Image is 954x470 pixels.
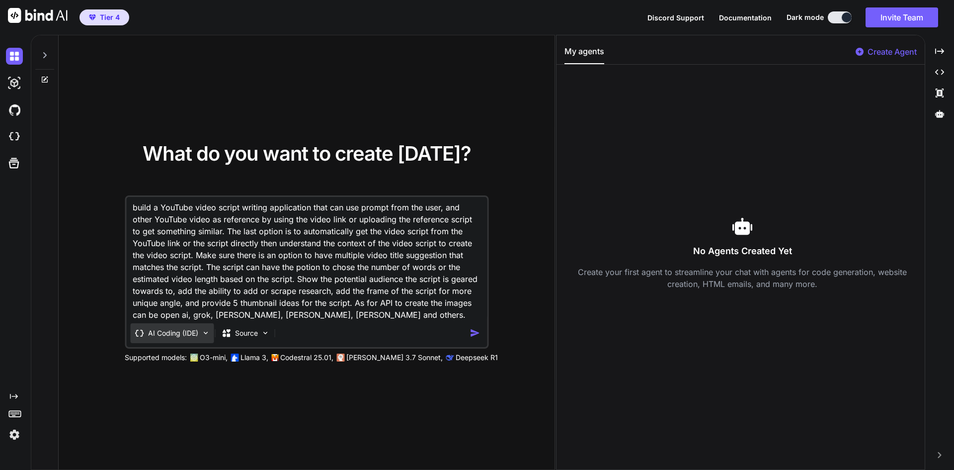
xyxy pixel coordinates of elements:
[6,128,23,145] img: cloudideIcon
[346,353,443,363] p: [PERSON_NAME] 3.7 Sonnet,
[79,9,129,25] button: premiumTier 4
[564,266,921,290] p: Create your first agent to streamline your chat with agents for code generation, website creation...
[240,353,268,363] p: Llama 3,
[143,141,471,166] span: What do you want to create [DATE]?
[456,353,498,363] p: Deepseek R1
[647,12,704,23] button: Discord Support
[564,45,604,64] button: My agents
[787,12,824,22] span: Dark mode
[231,354,238,362] img: Llama2
[6,426,23,443] img: settings
[261,329,269,337] img: Pick Models
[148,328,198,338] p: AI Coding (IDE)
[126,197,487,320] textarea: build a YouTube video script writing application that can use prompt from the user, and other You...
[100,12,120,22] span: Tier 4
[190,354,198,362] img: GPT-4
[6,75,23,92] img: darkAi-studio
[200,353,228,363] p: O3-mini,
[89,14,96,20] img: premium
[8,8,68,23] img: Bind AI
[271,354,278,361] img: Mistral-AI
[470,328,480,338] img: icon
[235,328,258,338] p: Source
[336,354,344,362] img: claude
[446,354,454,362] img: claude
[125,353,187,363] p: Supported models:
[719,12,772,23] button: Documentation
[647,13,704,22] span: Discord Support
[564,244,921,258] h3: No Agents Created Yet
[6,48,23,65] img: darkChat
[280,353,333,363] p: Codestral 25.01,
[719,13,772,22] span: Documentation
[6,101,23,118] img: githubDark
[201,329,210,337] img: Pick Tools
[866,7,938,27] button: Invite Team
[868,46,917,58] p: Create Agent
